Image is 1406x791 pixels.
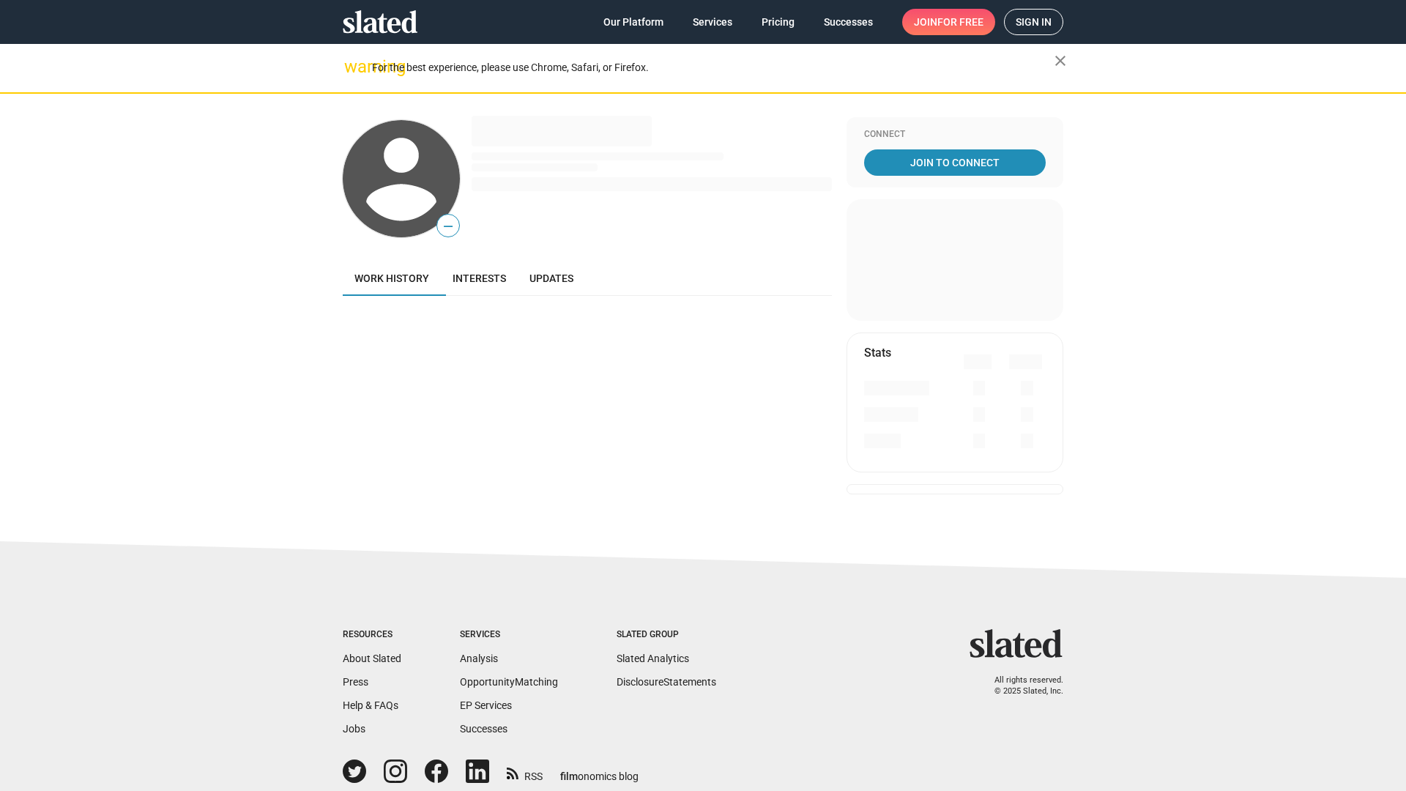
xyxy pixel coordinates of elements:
a: Updates [518,261,585,296]
a: filmonomics blog [560,758,639,784]
span: Join [914,9,983,35]
a: About Slated [343,653,401,664]
span: Interests [453,272,506,284]
a: Help & FAQs [343,699,398,711]
div: Slated Group [617,629,716,641]
span: Join To Connect [867,149,1043,176]
a: Press [343,676,368,688]
a: Successes [812,9,885,35]
a: EP Services [460,699,512,711]
span: Work history [354,272,429,284]
span: Updates [529,272,573,284]
a: Join To Connect [864,149,1046,176]
span: Services [693,9,732,35]
a: OpportunityMatching [460,676,558,688]
a: Slated Analytics [617,653,689,664]
a: Jobs [343,723,365,735]
a: RSS [507,761,543,784]
mat-icon: close [1052,52,1069,70]
span: Successes [824,9,873,35]
div: Resources [343,629,401,641]
a: Interests [441,261,518,296]
a: Work history [343,261,441,296]
span: film [560,770,578,782]
a: Our Platform [592,9,675,35]
a: DisclosureStatements [617,676,716,688]
span: — [437,217,459,236]
mat-icon: warning [344,58,362,75]
div: Services [460,629,558,641]
div: For the best experience, please use Chrome, Safari, or Firefox. [372,58,1054,78]
p: All rights reserved. © 2025 Slated, Inc. [979,675,1063,697]
span: Our Platform [603,9,663,35]
a: Services [681,9,744,35]
a: Joinfor free [902,9,995,35]
a: Successes [460,723,507,735]
span: for free [937,9,983,35]
a: Sign in [1004,9,1063,35]
mat-card-title: Stats [864,345,891,360]
a: Pricing [750,9,806,35]
span: Pricing [762,9,795,35]
div: Connect [864,129,1046,141]
span: Sign in [1016,10,1052,34]
a: Analysis [460,653,498,664]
